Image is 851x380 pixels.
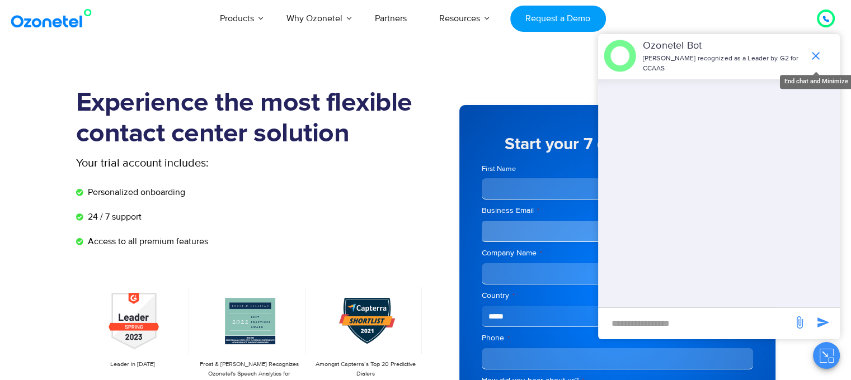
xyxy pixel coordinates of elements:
p: Amongst Capterra’s Top 20 Predictive Dialers [314,360,416,378]
p: Leader in [DATE] [82,360,184,369]
label: Phone [482,332,753,344]
p: Ozonetel Bot [643,39,803,54]
span: send message [788,311,811,334]
span: end chat or minimize [805,45,827,67]
span: send message [812,311,834,334]
label: First Name [482,164,614,174]
label: Country [482,290,753,301]
img: header [604,40,636,72]
a: Request a Demo [510,6,606,32]
label: Company Name [482,248,753,259]
p: Your trial account includes: [76,155,342,172]
span: Personalized onboarding [85,186,185,199]
span: 24 / 7 support [85,210,142,224]
h1: Experience the most flexible contact center solution [76,88,426,149]
p: [PERSON_NAME] recognized as a Leader by G2 for CCAAS [643,54,803,74]
label: Business Email [482,205,753,216]
button: Close chat [813,342,840,369]
div: new-msg-input [604,313,787,334]
span: Access to all premium features [85,235,208,248]
h5: Start your 7 day free trial now [482,136,753,153]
